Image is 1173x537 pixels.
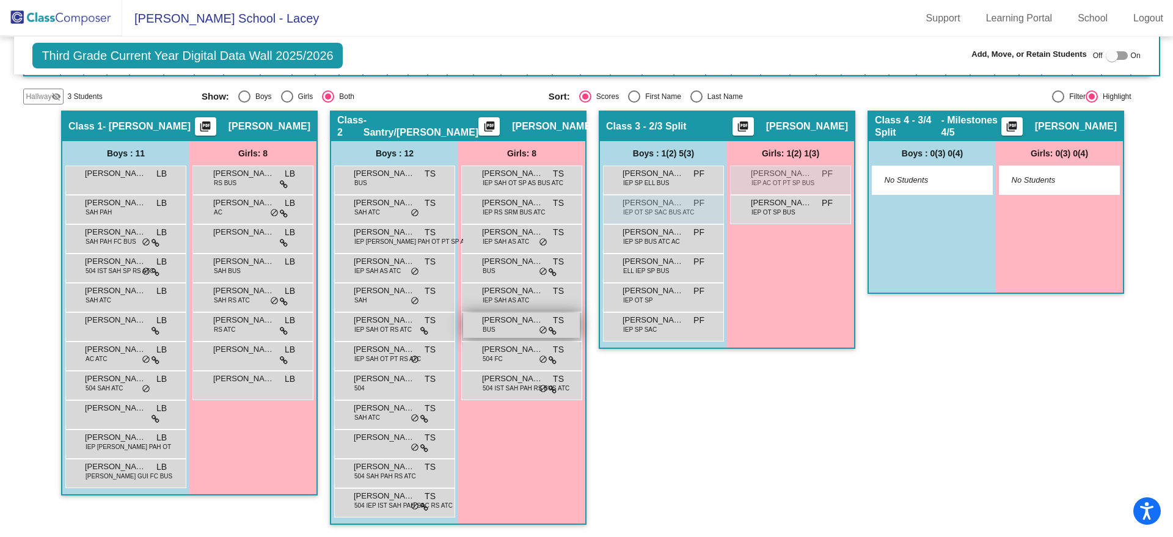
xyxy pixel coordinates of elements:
[285,285,295,298] span: LB
[766,120,848,133] span: [PERSON_NAME]
[86,237,136,246] span: SAH PAH FC BUS
[156,402,167,415] span: LB
[483,384,569,393] span: 504 IST SAH PAH RS BUS ATC
[354,208,380,217] span: SAH ATC
[693,197,704,210] span: PF
[67,91,102,102] span: 3 Students
[354,384,365,393] span: 504
[623,237,680,246] span: IEP SP BUS ATC AC
[86,354,107,363] span: AC ATC
[270,208,279,218] span: do_not_disturb_alt
[751,167,812,180] span: [PERSON_NAME]
[1093,50,1103,61] span: Off
[623,226,684,238] span: [PERSON_NAME]
[156,226,167,239] span: LB
[213,255,274,268] span: [PERSON_NAME]
[32,43,342,68] span: Third Grade Current Year Digital Data Wall 2025/2026
[553,226,564,239] span: TS
[156,373,167,385] span: LB
[86,442,171,451] span: IEP [PERSON_NAME] PAH OT
[85,373,146,385] span: [PERSON_NAME]
[822,167,833,180] span: PF
[703,91,743,102] div: Last Name
[458,141,585,166] div: Girls: 8
[354,285,415,297] span: [PERSON_NAME]
[214,266,241,276] span: SAH BUS
[285,255,295,268] span: LB
[122,9,319,28] span: [PERSON_NAME] School - Lacey
[85,226,146,238] span: [PERSON_NAME]
[693,226,704,239] span: PF
[482,255,543,268] span: [PERSON_NAME]
[623,296,653,305] span: IEP OT SP
[86,296,111,305] span: SAH ATC
[142,384,150,394] span: do_not_disturb_alt
[270,296,279,306] span: do_not_disturb_alt
[425,490,436,503] span: TS
[553,373,564,385] span: TS
[549,91,570,102] span: Sort:
[103,120,191,133] span: - [PERSON_NAME]
[285,226,295,239] span: LB
[425,197,436,210] span: TS
[156,197,167,210] span: LB
[1124,9,1173,28] a: Logout
[623,314,684,326] span: [PERSON_NAME]
[623,266,669,276] span: ELL IEP SP BUS
[539,355,547,365] span: do_not_disturb_alt
[425,431,436,444] span: TS
[693,255,704,268] span: PF
[693,167,704,180] span: PF
[354,402,415,414] span: [PERSON_NAME]
[600,141,727,166] div: Boys : 1(2) 5(3)
[411,355,419,365] span: do_not_disturb_alt
[354,413,380,422] span: SAH ATC
[85,402,146,414] span: [PERSON_NAME]
[411,502,419,511] span: do_not_disturb_alt
[354,296,367,305] span: SAH
[354,226,415,238] span: [PERSON_NAME]
[293,91,313,102] div: Girls
[1098,91,1131,102] div: Highlight
[86,208,112,217] span: SAH PAH
[156,255,167,268] span: LB
[751,178,814,188] span: IEP AC OT PT SP BUS
[869,141,996,166] div: Boys : 0(3) 0(4)
[539,384,547,394] span: do_not_disturb_alt
[85,255,146,268] span: [PERSON_NAME]
[285,343,295,356] span: LB
[354,314,415,326] span: [PERSON_NAME]
[482,373,543,385] span: [PERSON_NAME]
[85,285,146,297] span: [PERSON_NAME]
[156,343,167,356] span: LB
[549,90,886,103] mat-radio-group: Select an option
[354,472,416,481] span: 504 SAH PAH RS ATC
[553,255,564,268] span: TS
[213,314,274,326] span: [PERSON_NAME]
[553,314,564,327] span: TS
[213,197,274,209] span: [PERSON_NAME]
[1004,120,1019,137] mat-icon: picture_as_pdf
[202,91,229,102] span: Show:
[916,9,970,28] a: Support
[623,208,695,217] span: IEP OT SP SAC BUS ATC
[213,167,274,180] span: [PERSON_NAME]
[425,285,436,298] span: TS
[214,208,222,217] span: AC
[482,120,497,137] mat-icon: picture_as_pdf
[425,461,436,473] span: TS
[941,114,1001,139] span: - Milestones 4/5
[354,461,415,473] span: [PERSON_NAME]
[202,90,539,103] mat-radio-group: Select an option
[85,461,146,473] span: [PERSON_NAME]
[354,501,453,510] span: 504 IEP IST SAH PAH SAC RS ATC
[198,120,213,137] mat-icon: picture_as_pdf
[331,141,458,166] div: Boys : 12
[425,402,436,415] span: TS
[214,296,250,305] span: SAH RS ATC
[354,178,367,188] span: BUS
[483,237,529,246] span: IEP SAH AS ATC
[425,255,436,268] span: TS
[623,167,684,180] span: [PERSON_NAME] [PERSON_NAME]
[354,373,415,385] span: [PERSON_NAME]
